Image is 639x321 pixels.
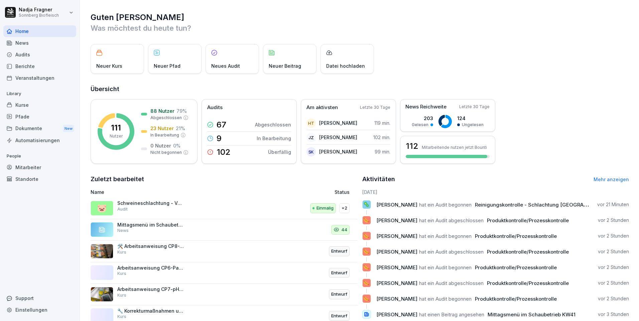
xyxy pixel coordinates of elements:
[117,222,184,228] p: Mittagsmenü im Schaubetrieb KW41
[363,231,370,241] p: 🌭
[331,313,347,319] p: Entwurf
[598,311,629,318] p: vor 3 Stunden
[376,296,417,302] span: [PERSON_NAME]
[3,122,76,135] div: Dokumente
[374,119,390,126] p: 119 min.
[91,241,358,262] a: 🛠️ Arbeitsanweisung CP8-VakuumierenKursEntwurf
[117,228,129,234] p: News
[362,175,395,184] h2: Aktivitäten
[360,104,390,110] p: Letzte 30 Tage
[3,88,76,99] p: Library
[117,314,126,320] p: Kurs
[342,205,347,212] p: +2
[3,122,76,135] a: DokumenteNew
[117,265,184,271] p: Arbeitsanweisung CP6-Pasteurisieren
[419,233,472,239] span: hat ein Audit begonnen
[331,248,347,255] p: Entwurf
[3,37,76,49] a: News
[373,134,390,141] p: 102 min.
[335,189,350,196] p: Status
[3,111,76,122] a: Pfade
[91,198,358,219] a: 🐷Schweineschlachtung - VorarbeitenAuditEinmalig+2
[487,217,569,224] span: Produktkontrolle/Prozesskontrolle
[3,25,76,37] a: Home
[63,125,74,132] div: New
[326,62,365,69] p: Datei hochladen
[3,60,76,72] a: Berichte
[117,308,184,314] p: 🔧 Korrekturmaßnahmen und Qualitätsmanagement
[91,23,629,33] p: Was möchtest du heute tun?
[150,125,174,132] p: 23 Nutzer
[91,284,358,305] a: Arbeitsanweisung CP7-pH-Wert MessungKursEntwurf
[91,287,113,302] img: skqbanqg1mbrcb78qsyi97oa.png
[3,49,76,60] div: Audits
[91,219,358,241] a: Mittagsmenü im Schaubetrieb KW41News44
[459,104,490,110] p: Letzte 30 Tage
[91,189,258,196] p: Name
[363,216,370,225] p: 🌭
[422,145,487,150] p: Mitarbeitende nutzen jetzt Bounti
[217,134,222,142] p: 9
[475,296,557,302] span: Produktkontrolle/Prozesskontrolle
[306,104,338,111] p: Am aktivsten
[176,107,187,114] p: 79 %
[362,189,629,196] h6: [DATE]
[3,99,76,111] a: Kurse
[376,217,417,224] span: [PERSON_NAME]
[3,151,76,162] p: People
[376,311,417,318] span: [PERSON_NAME]
[97,202,107,214] p: 🐷
[91,12,629,23] h1: Guten [PERSON_NAME]
[598,280,629,286] p: vor 2 Stunden
[412,122,428,128] p: Gelesen
[3,292,76,304] div: Support
[598,264,629,271] p: vor 2 Stunden
[117,249,126,255] p: Kurs
[376,249,417,255] span: [PERSON_NAME]
[117,206,128,212] p: Audit
[376,264,417,271] span: [PERSON_NAME]
[3,304,76,316] div: Einstellungen
[419,202,472,208] span: hat ein Audit begonnen
[117,243,184,249] p: 🛠️ Arbeitsanweisung CP8-Vakuumieren
[363,278,370,288] p: 🌭
[173,142,180,149] p: 0 %
[111,124,121,132] p: 111
[594,177,629,182] a: Mehr anzeigen
[217,148,231,156] p: 102
[319,134,357,141] p: [PERSON_NAME]
[319,119,357,126] p: [PERSON_NAME]
[306,133,316,142] div: JZ
[3,173,76,185] a: Standorte
[331,270,347,276] p: Entwurf
[319,148,357,155] p: [PERSON_NAME]
[316,205,334,212] p: Einmalig
[363,263,370,272] p: 🌭
[363,294,370,303] p: 🌭
[598,233,629,239] p: vor 2 Stunden
[117,292,126,298] p: Kurs
[110,133,123,139] p: Nutzer
[419,249,484,255] span: hat ein Audit abgeschlossen
[3,134,76,146] a: Automatisierungen
[363,247,370,256] p: 🌭
[154,62,180,69] p: Neuer Pfad
[150,107,174,114] p: 88 Nutzer
[3,162,76,173] a: Mitarbeiter
[117,286,184,292] p: Arbeitsanweisung CP7-pH-Wert Messung
[597,201,629,208] p: vor 21 Minuten
[269,62,301,69] p: Neuer Beitrag
[268,148,291,155] p: Überfällig
[376,202,417,208] span: [PERSON_NAME]
[117,200,184,206] p: Schweineschlachtung - Vorarbeiten
[150,149,182,155] p: Nicht begonnen
[3,72,76,84] a: Veranstaltungen
[91,175,358,184] h2: Zuletzt bearbeitet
